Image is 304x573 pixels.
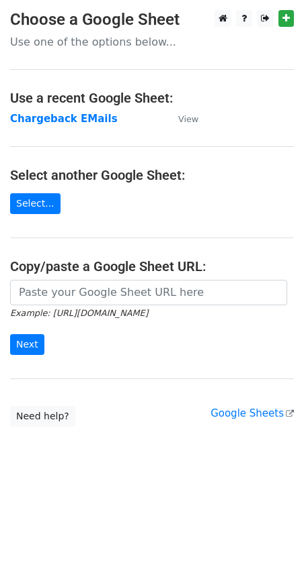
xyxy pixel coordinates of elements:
a: View [165,113,198,125]
small: Example: [URL][DOMAIN_NAME] [10,308,148,318]
a: Need help? [10,406,75,427]
input: Paste your Google Sheet URL here [10,280,287,305]
a: Select... [10,193,61,214]
h4: Select another Google Sheet: [10,167,294,183]
a: Google Sheets [211,407,294,419]
h4: Copy/paste a Google Sheet URL: [10,258,294,274]
p: Use one of the options below... [10,35,294,49]
a: Chargeback EMails [10,113,118,125]
input: Next [10,334,44,355]
h4: Use a recent Google Sheet: [10,90,294,106]
h3: Choose a Google Sheet [10,10,294,30]
small: View [178,114,198,124]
